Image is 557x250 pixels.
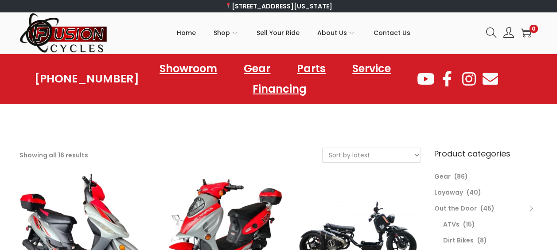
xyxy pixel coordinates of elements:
span: Contact Us [374,22,410,44]
span: Shop [214,22,230,44]
span: (8) [477,236,487,245]
nav: Menu [139,59,416,99]
select: Shop order [323,148,421,162]
a: Gear [235,59,279,79]
span: (86) [454,172,468,181]
a: [STREET_ADDRESS][US_STATE] [225,2,332,11]
img: 📍 [225,3,231,9]
a: Dirt Bikes [443,236,474,245]
span: (40) [467,188,481,197]
span: Sell Your Ride [257,22,300,44]
a: Layaway [434,188,463,197]
a: Contact Us [374,13,410,53]
a: Shop [214,13,239,53]
a: Parts [288,59,335,79]
h6: Product categories [434,148,538,160]
a: ATVs [443,220,460,229]
a: 0 [521,27,531,38]
a: Sell Your Ride [257,13,300,53]
a: Showroom [151,59,226,79]
a: Service [343,59,400,79]
a: Financing [244,79,316,99]
a: Out the Door [434,204,477,213]
span: About Us [317,22,347,44]
a: Gear [434,172,451,181]
span: Home [177,22,196,44]
span: (45) [480,204,495,213]
span: (15) [463,220,475,229]
nav: Primary navigation [108,13,479,53]
p: Showing all 16 results [19,149,88,161]
a: [PHONE_NUMBER] [35,73,139,85]
img: Woostify retina logo [19,12,108,54]
a: About Us [317,13,356,53]
a: Home [177,13,196,53]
